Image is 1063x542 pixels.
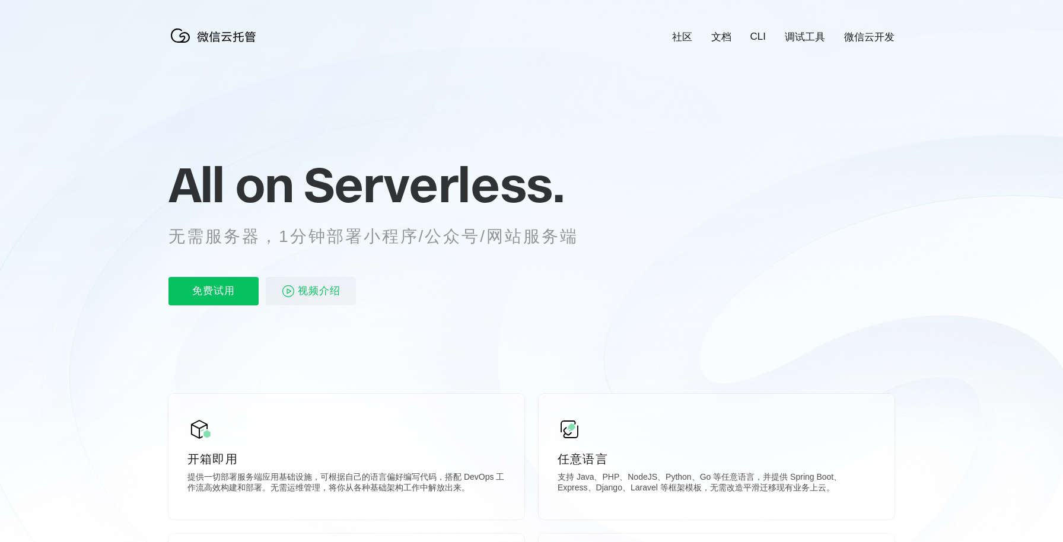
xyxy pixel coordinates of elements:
a: 文档 [711,30,731,44]
img: video_play.svg [281,284,295,298]
a: 微信云托管 [168,39,263,49]
p: 支持 Java、PHP、NodeJS、Python、Go 等任意语言，并提供 Spring Boot、Express、Django、Laravel 等框架模板，无需改造平滑迁移现有业务上云。 [558,472,876,496]
p: 无需服务器，1分钟部署小程序/公众号/网站服务端 [168,225,600,248]
a: 调试工具 [785,30,825,44]
img: 微信云托管 [168,24,263,47]
span: 视频介绍 [298,277,340,305]
a: 微信云开发 [844,30,895,44]
p: 开箱即用 [187,451,505,467]
a: 社区 [672,30,692,44]
span: Serverless. [304,155,564,214]
p: 提供一切部署服务端应用基础设施，可根据自己的语言偏好编写代码，搭配 DevOps 工作流高效构建和部署。无需运维管理，将你从各种基础架构工作中解放出来。 [187,472,505,496]
p: 免费试用 [168,277,259,305]
span: All on [168,155,292,214]
a: CLI [750,31,766,43]
p: 任意语言 [558,451,876,467]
